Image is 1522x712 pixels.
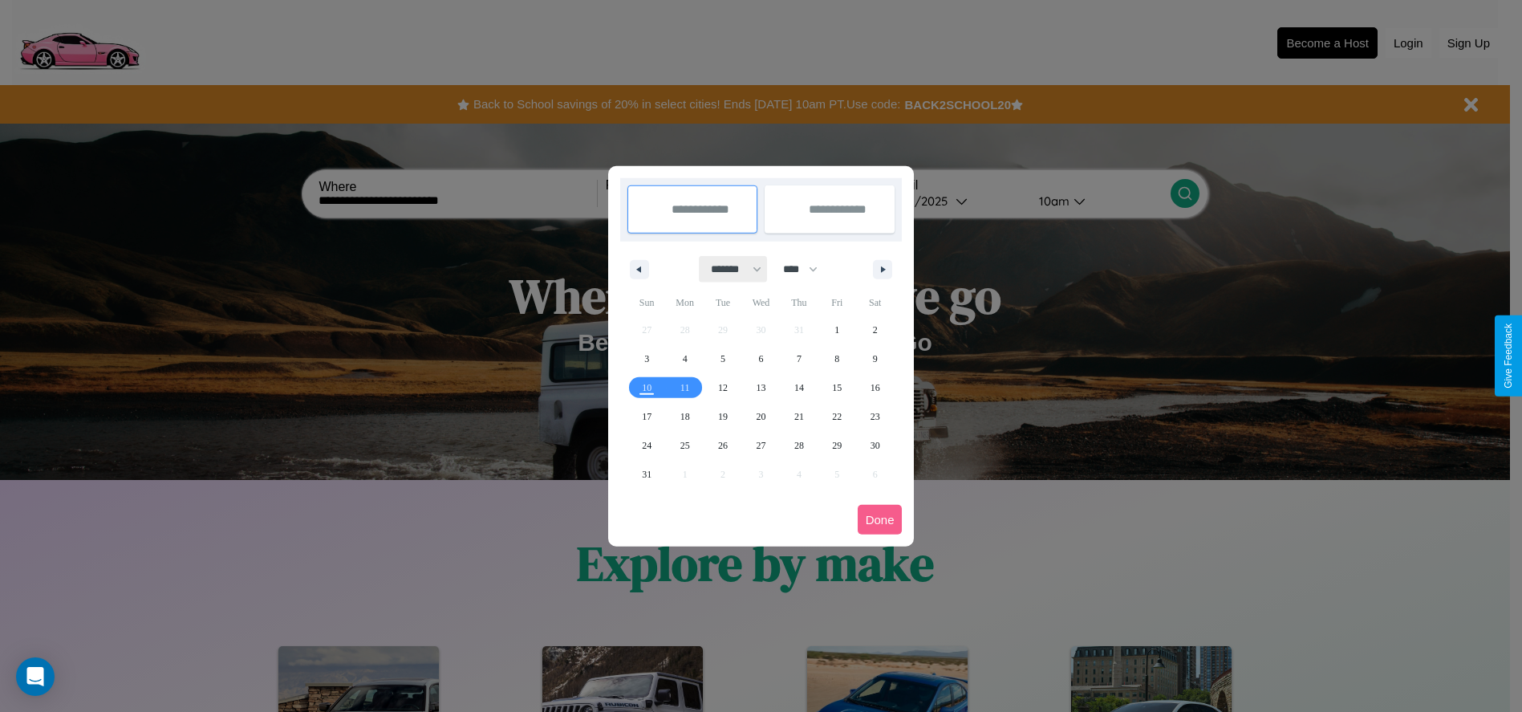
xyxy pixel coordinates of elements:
[756,431,765,460] span: 27
[718,373,728,402] span: 12
[642,460,651,489] span: 31
[832,431,842,460] span: 29
[856,402,894,431] button: 23
[856,431,894,460] button: 30
[818,344,856,373] button: 8
[756,373,765,402] span: 13
[680,431,690,460] span: 25
[642,402,651,431] span: 17
[628,344,666,373] button: 3
[871,431,880,460] span: 30
[780,402,818,431] button: 21
[832,373,842,402] span: 15
[794,402,804,431] span: 21
[704,431,741,460] button: 26
[873,344,878,373] span: 9
[683,344,688,373] span: 4
[794,431,804,460] span: 28
[718,402,728,431] span: 19
[628,290,666,315] span: Sun
[628,431,666,460] button: 24
[666,344,704,373] button: 4
[858,505,903,535] button: Done
[871,373,880,402] span: 16
[704,290,741,315] span: Tue
[856,373,894,402] button: 16
[818,373,856,402] button: 15
[856,344,894,373] button: 9
[794,373,804,402] span: 14
[834,315,839,344] span: 1
[642,373,651,402] span: 10
[780,290,818,315] span: Thu
[704,402,741,431] button: 19
[797,344,802,373] span: 7
[856,290,894,315] span: Sat
[818,290,856,315] span: Fri
[818,315,856,344] button: 1
[873,315,878,344] span: 2
[756,402,765,431] span: 20
[666,431,704,460] button: 25
[780,373,818,402] button: 14
[742,290,780,315] span: Wed
[720,344,725,373] span: 5
[1503,323,1514,389] div: Give Feedback
[818,431,856,460] button: 29
[742,344,780,373] button: 6
[758,344,763,373] span: 6
[680,402,690,431] span: 18
[628,402,666,431] button: 17
[666,373,704,402] button: 11
[742,402,780,431] button: 20
[16,657,55,696] div: Open Intercom Messenger
[742,373,780,402] button: 13
[832,402,842,431] span: 22
[666,290,704,315] span: Mon
[680,373,690,402] span: 11
[644,344,649,373] span: 3
[780,431,818,460] button: 28
[856,315,894,344] button: 2
[871,402,880,431] span: 23
[628,460,666,489] button: 31
[666,402,704,431] button: 18
[642,431,651,460] span: 24
[818,402,856,431] button: 22
[834,344,839,373] span: 8
[704,373,741,402] button: 12
[704,344,741,373] button: 5
[718,431,728,460] span: 26
[780,344,818,373] button: 7
[628,373,666,402] button: 10
[742,431,780,460] button: 27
